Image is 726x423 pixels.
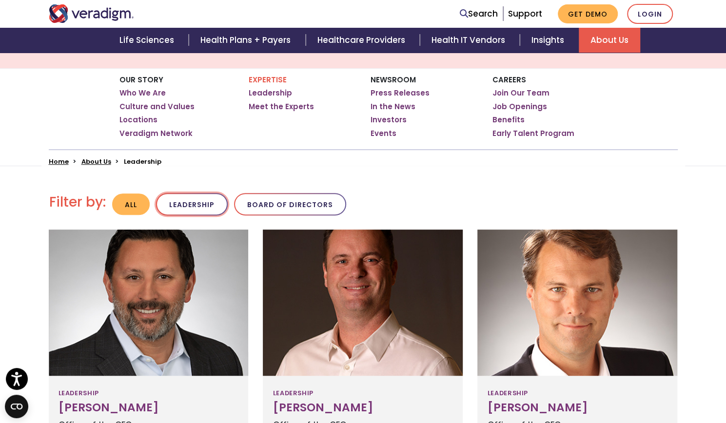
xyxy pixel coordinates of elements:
[627,4,673,24] a: Login
[59,401,239,415] h3: [PERSON_NAME]
[558,4,618,23] a: Get Demo
[249,102,314,112] a: Meet the Experts
[371,88,430,98] a: Press Releases
[508,8,542,19] a: Support
[119,129,193,138] a: Veradigm Network
[249,88,292,98] a: Leadership
[59,385,99,401] span: Leadership
[49,194,106,211] h2: Filter by:
[520,28,579,53] a: Insights
[492,88,549,98] a: Join Our Team
[492,129,574,138] a: Early Talent Program
[5,395,28,418] button: Open CMP widget
[273,385,313,401] span: Leadership
[112,193,150,215] button: All
[119,88,166,98] a: Who We Are
[81,157,111,166] a: About Us
[306,28,420,53] a: Healthcare Providers
[119,115,157,125] a: Locations
[119,102,195,112] a: Culture and Values
[189,28,305,53] a: Health Plans + Payers
[487,385,528,401] span: Leadership
[487,401,667,415] h3: [PERSON_NAME]
[371,129,396,138] a: Events
[49,4,134,23] img: Veradigm logo
[49,157,69,166] a: Home
[492,102,547,112] a: Job Openings
[108,28,189,53] a: Life Sciences
[460,7,498,20] a: Search
[371,115,407,125] a: Investors
[273,401,453,415] h3: [PERSON_NAME]
[579,28,640,53] a: About Us
[156,193,228,216] button: Leadership
[371,102,415,112] a: In the News
[492,115,525,125] a: Benefits
[234,193,346,216] button: Board of Directors
[420,28,520,53] a: Health IT Vendors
